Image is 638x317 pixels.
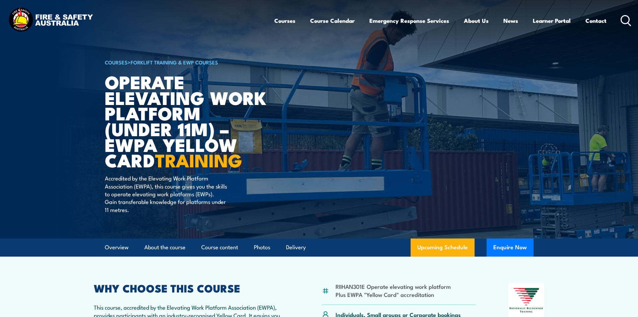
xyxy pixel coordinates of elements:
[533,12,571,30] a: Learner Portal
[105,174,227,213] p: Accredited by the Elevating Work Platform Association (EWPA), this course gives you the skills to...
[105,239,129,256] a: Overview
[286,239,306,256] a: Delivery
[254,239,270,256] a: Photos
[155,146,242,173] strong: TRAINING
[94,283,289,293] h2: WHY CHOOSE THIS COURSE
[105,58,270,66] h6: >
[105,58,128,66] a: COURSES
[411,239,475,257] a: Upcoming Schedule
[131,58,218,66] a: Forklift Training & EWP Courses
[464,12,489,30] a: About Us
[144,239,186,256] a: About the course
[369,12,449,30] a: Emergency Response Services
[487,239,534,257] button: Enquire Now
[336,282,451,290] li: RIIHAN301E Operate elevating work platform
[105,74,270,168] h1: Operate Elevating Work Platform (under 11m) – EWPA Yellow Card
[274,12,295,30] a: Courses
[585,12,607,30] a: Contact
[310,12,355,30] a: Course Calendar
[336,290,451,298] li: Plus EWPA "Yellow Card" accreditation
[503,12,518,30] a: News
[201,239,238,256] a: Course content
